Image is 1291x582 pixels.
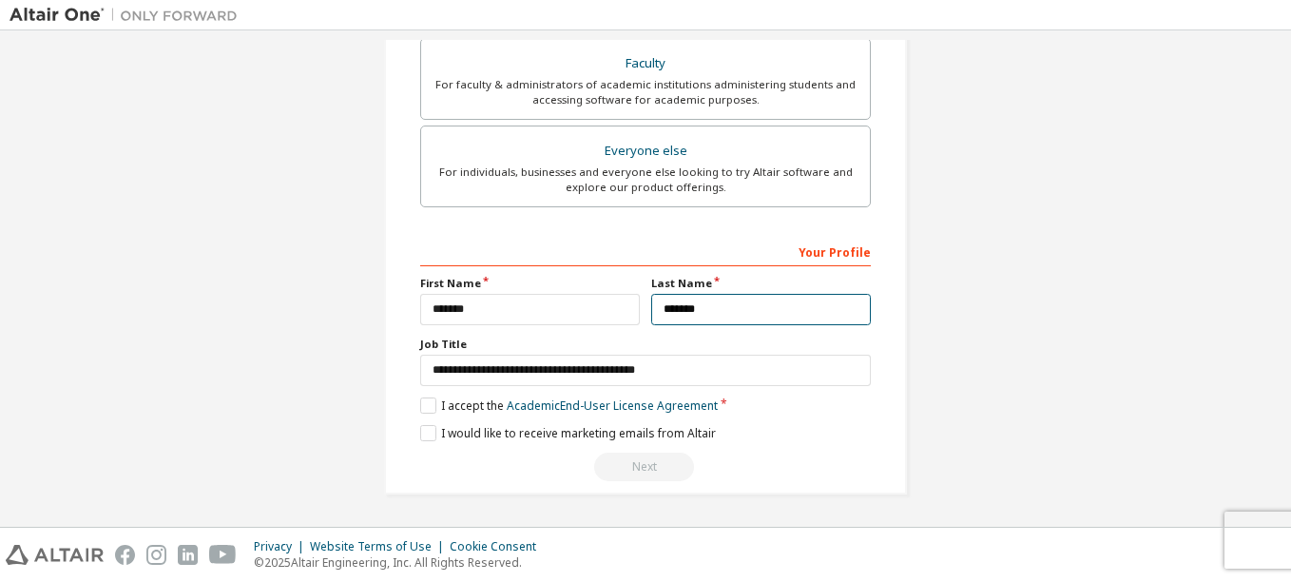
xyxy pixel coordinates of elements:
[433,77,858,107] div: For faculty & administrators of academic institutions administering students and accessing softwa...
[420,453,871,481] div: Please wait while checking email ...
[433,50,858,77] div: Faculty
[10,6,247,25] img: Altair One
[507,398,718,414] a: Academic End-User License Agreement
[115,545,135,565] img: facebook.svg
[254,554,548,571] p: © 2025 Altair Engineering, Inc. All Rights Reserved.
[146,545,166,565] img: instagram.svg
[420,236,871,266] div: Your Profile
[209,545,237,565] img: youtube.svg
[310,539,450,554] div: Website Terms of Use
[450,539,548,554] div: Cookie Consent
[420,398,718,414] label: I accept the
[178,545,198,565] img: linkedin.svg
[420,337,871,352] label: Job Title
[6,545,104,565] img: altair_logo.svg
[420,276,640,291] label: First Name
[420,425,716,441] label: I would like to receive marketing emails from Altair
[433,165,858,195] div: For individuals, businesses and everyone else looking to try Altair software and explore our prod...
[651,276,871,291] label: Last Name
[433,138,858,165] div: Everyone else
[254,539,310,554] div: Privacy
